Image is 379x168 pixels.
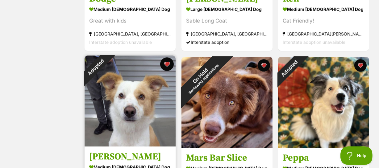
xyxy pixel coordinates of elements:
button: favourite [354,59,367,72]
span: Interstate adoption unavailable [89,39,152,45]
a: Adopted [85,141,176,148]
span: Reviewing applications [188,63,220,95]
div: large [DEMOGRAPHIC_DATA] Dog [186,5,268,14]
div: Great with kids [89,17,171,25]
div: Adopted [270,48,309,88]
button: favourite [160,57,174,71]
div: medium [DEMOGRAPHIC_DATA] Dog [89,5,171,14]
div: Cat Friendly! [283,17,364,25]
img: Marshall [85,55,176,146]
button: favourite [257,59,270,72]
img: Peppa [278,57,369,148]
div: [GEOGRAPHIC_DATA], [GEOGRAPHIC_DATA] [89,30,171,38]
div: medium [DEMOGRAPHIC_DATA] Dog [283,5,364,14]
h3: Mars Bar Slice [186,152,268,164]
img: Mars Bar Slice [181,57,273,148]
span: Interstate adoption unavailable [283,39,345,45]
h3: [PERSON_NAME] [89,151,171,162]
div: On Hold [168,43,236,111]
div: Sable Long Coat [186,17,268,25]
div: [GEOGRAPHIC_DATA][PERSON_NAME][GEOGRAPHIC_DATA] [283,30,364,38]
iframe: Help Scout Beacon - Open [340,146,373,165]
a: On HoldReviewing applications [181,143,273,149]
div: [GEOGRAPHIC_DATA], [GEOGRAPHIC_DATA] [186,30,268,38]
div: Adopted [76,47,116,87]
a: Adopted [278,143,369,149]
h3: Peppa [283,152,364,164]
div: Interstate adoption [186,38,268,46]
